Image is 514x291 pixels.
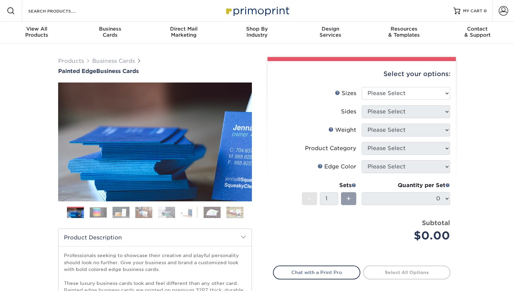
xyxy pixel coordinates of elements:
[305,144,356,152] div: Product Category
[422,219,450,226] strong: Subtotal
[463,8,482,14] span: MY CART
[335,89,356,97] div: Sizes
[363,266,450,279] a: Select All Options
[58,45,252,239] img: Painted Edge 01
[113,206,130,218] img: Business Cards 03
[220,26,294,32] span: Shop By
[367,22,441,43] a: Resources& Templates
[135,206,152,218] img: Business Cards 04
[58,68,252,74] h1: Business Cards
[147,26,220,38] div: Marketing
[73,26,147,38] div: Cards
[273,266,360,279] a: Chat with a Print Pro
[58,58,84,64] a: Products
[90,207,107,218] img: Business Cards 02
[441,22,514,43] a: Contact& Support
[147,26,220,32] span: Direct Mail
[367,26,441,32] span: Resources
[147,22,220,43] a: Direct MailMarketing
[220,26,294,38] div: Industry
[367,228,450,244] div: $0.00
[294,26,367,32] span: Design
[28,7,94,15] input: SEARCH PRODUCTS.....
[73,22,147,43] a: BusinessCards
[58,68,96,74] span: Painted Edge
[308,194,311,204] span: -
[58,68,252,74] a: Painted EdgeBusiness Cards
[223,3,291,18] img: Primoprint
[204,206,221,218] img: Business Cards 07
[181,206,198,218] img: Business Cards 06
[273,61,450,87] div: Select your options:
[58,229,252,246] h2: Product Description
[328,126,356,134] div: Weight
[341,108,356,116] div: Sides
[484,8,487,13] span: 0
[294,26,367,38] div: Services
[226,206,243,218] img: Business Cards 08
[441,26,514,32] span: Contact
[367,26,441,38] div: & Templates
[158,206,175,218] img: Business Cards 05
[346,194,351,204] span: +
[318,163,356,171] div: Edge Color
[92,58,135,64] a: Business Cards
[73,26,147,32] span: Business
[294,22,367,43] a: DesignServices
[362,181,450,189] div: Quantity per Set
[302,181,356,189] div: Sets
[441,26,514,38] div: & Support
[67,204,84,221] img: Business Cards 01
[220,22,294,43] a: Shop ByIndustry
